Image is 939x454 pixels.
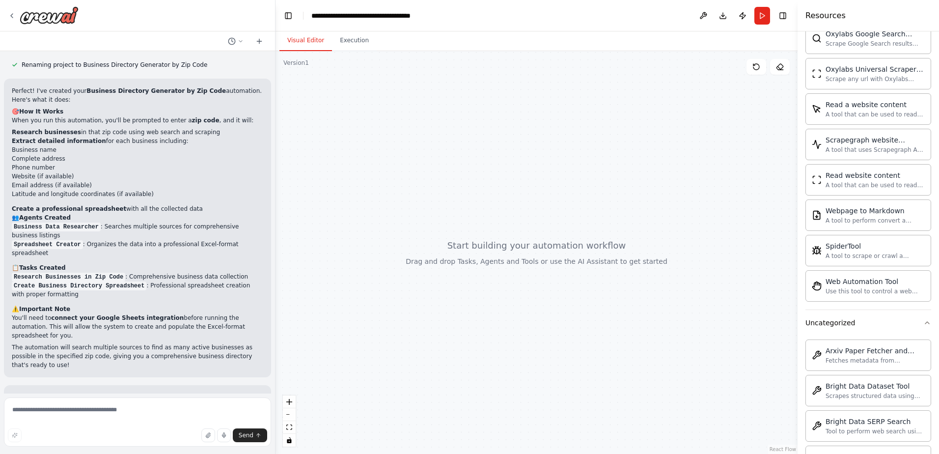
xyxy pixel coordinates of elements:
button: Improve this prompt [8,428,22,442]
li: with all the collected data [12,204,263,213]
button: fit view [283,421,296,434]
li: : Searches multiple sources for comprehensive business listings [12,222,263,240]
button: Hide left sidebar [281,9,295,23]
div: Webpage to Markdown [826,206,925,216]
button: Visual Editor [279,30,332,51]
strong: Research businesses [12,129,81,136]
p: Perfect! I've created your automation. Here's what it does: [12,86,263,104]
img: Scrapegraphscrapetool [812,140,822,149]
li: : Comprehensive business data collection [12,272,263,281]
button: zoom out [283,408,296,421]
strong: Important Note [19,306,70,312]
div: Fetches metadata from [GEOGRAPHIC_DATA] based on a search query and optionally downloads PDFs. [826,357,925,365]
img: Logo [20,6,79,24]
img: Oxylabsgooglesearchscrapertool [812,33,822,43]
button: zoom in [283,396,296,408]
button: toggle interactivity [283,434,296,447]
strong: zip code [192,117,220,124]
img: Brightdatadatasettool [812,386,822,396]
span: Send [239,431,253,439]
p: When you run this automation, you'll be prompted to enter a , and it will: [12,116,263,125]
div: Scrape any url with Oxylabs Universal Scraper [826,75,925,83]
div: Tool to perform web search using Bright Data SERP API. [826,427,925,435]
strong: Create a professional spreadsheet [12,205,126,212]
div: Bright Data Dataset Tool [826,381,925,391]
li: Latitude and longitude coordinates (if available) [12,190,263,199]
div: Oxylabs Google Search Scraper tool [826,29,925,39]
code: Research Businesses in Zip Code [12,273,125,282]
h2: 📋 [12,263,263,272]
h2: ⚠️ [12,305,263,313]
img: Scrapewebsitetool [812,175,822,185]
strong: Extract detailed information [12,138,106,144]
strong: Tasks Created [19,264,66,271]
div: Scrapes structured data using Bright Data Dataset API from a URL and optional input parameters [826,392,925,400]
button: Execution [332,30,377,51]
div: Scrape Google Search results with Oxylabs Google Search Scraper [826,40,925,48]
button: Switch to previous chat [224,35,248,47]
div: React Flow controls [283,396,296,447]
img: Spidertool [812,246,822,255]
div: Read a website content [826,100,925,110]
button: Click to speak your automation idea [217,428,231,442]
li: : Professional spreadsheet creation with proper formatting [12,281,263,299]
img: Serplywebpagetomarkdowntool [812,210,822,220]
li: : Organizes the data into a professional Excel-format spreadsheet [12,240,263,257]
img: Stagehandtool [812,281,822,291]
div: A tool that can be used to read a website content. [826,181,925,189]
h2: 🎯 [12,107,263,116]
div: Uncategorized [805,318,855,328]
h2: 👥 [12,213,263,222]
img: Brightdatasearchtool [812,421,822,431]
p: Would you like to test the automation with a specific zip code, or would you like me to make any ... [12,393,263,411]
div: Web Automation Tool [826,277,925,286]
div: A tool that uses Scrapegraph AI to intelligently scrape website content. [826,146,925,154]
strong: Agents Created [19,214,71,221]
p: The automation will search multiple sources to find as many active businesses as possible in the ... [12,343,263,369]
button: Start a new chat [251,35,267,47]
button: Hide right sidebar [776,9,790,23]
li: in that zip code using web search and scraping [12,128,263,137]
img: Arxivpapertool [812,350,822,360]
li: Business name [12,145,263,154]
img: Oxylabsuniversalscrapertool [812,69,822,79]
div: Bright Data SERP Search [826,417,925,426]
button: Send [233,428,267,442]
li: Complete address [12,154,263,163]
div: A tool to perform convert a webpage to markdown to make it easier for LLMs to understand [826,217,925,225]
code: Spreadsheet Creator [12,240,83,249]
nav: breadcrumb [311,11,422,21]
div: Oxylabs Universal Scraper tool [826,64,925,74]
li: Email address (if available) [12,181,263,190]
div: Arxiv Paper Fetcher and Downloader [826,346,925,356]
li: Phone number [12,163,263,172]
div: Use this tool to control a web browser and interact with websites using natural language. Capabil... [826,287,925,295]
code: Create Business Directory Spreadsheet [12,282,146,290]
div: A tool to scrape or crawl a website and return LLM-ready content. [826,252,925,260]
div: A tool that can be used to read a website content. [826,111,925,118]
a: React Flow attribution [770,447,796,452]
button: Uncategorized [805,310,931,336]
p: You'll need to before running the automation. This will allow the system to create and populate t... [12,313,263,340]
div: Version 1 [283,59,309,67]
strong: Business Directory Generator by Zip Code [86,87,226,94]
li: Website (if available) [12,172,263,181]
h4: Resources [805,10,846,22]
strong: How It Works [19,108,63,115]
img: Scrapeelementfromwebsitetool [812,104,822,114]
code: Business Data Researcher [12,223,101,231]
div: Read website content [826,170,925,180]
div: SpiderTool [826,241,925,251]
strong: connect your Google Sheets integration [51,314,184,321]
li: for each business including: [12,137,263,199]
span: Renaming project to Business Directory Generator by Zip Code [22,61,207,69]
button: Upload files [201,428,215,442]
div: Scrapegraph website scraper [826,135,925,145]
